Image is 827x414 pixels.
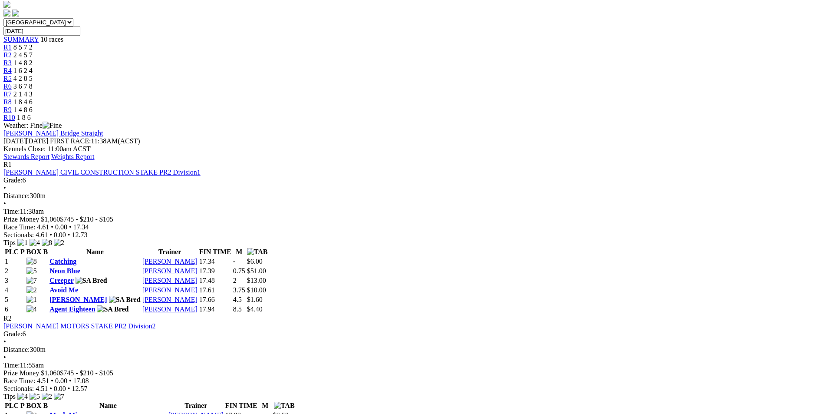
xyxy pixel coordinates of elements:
span: • [49,231,52,238]
a: R4 [3,67,12,74]
span: 17.34 [73,223,89,231]
span: $13.00 [247,277,266,284]
span: Grade: [3,176,23,184]
text: 3.75 [233,286,245,294]
span: $6.00 [247,258,263,265]
span: R2 [3,315,12,322]
img: 8 [26,258,37,265]
input: Select date [3,26,80,36]
div: 300m [3,192,824,200]
div: 11:55am [3,361,824,369]
span: 17.08 [73,377,89,384]
span: $4.40 [247,305,263,313]
span: 0.00 [54,231,66,238]
img: 2 [42,393,52,401]
span: [DATE] [3,137,26,145]
a: [PERSON_NAME] [142,277,198,284]
th: Name [49,401,167,410]
img: 4 [30,239,40,247]
span: 1 4 8 6 [13,106,33,113]
span: PLC [5,248,19,255]
th: FIN TIME [225,401,258,410]
span: Time: [3,208,20,215]
a: Agent Eighteen [49,305,95,313]
span: R1 [3,161,12,168]
span: P [20,248,25,255]
a: [PERSON_NAME] [142,305,198,313]
span: [DATE] [3,137,48,145]
span: 0.00 [54,385,66,392]
span: 4.61 [37,223,49,231]
img: SA Bred [76,277,107,285]
span: PLC [5,402,19,409]
img: 1 [17,239,28,247]
a: R2 [3,51,12,59]
span: 3 6 7 8 [13,83,33,90]
span: 4.61 [36,231,48,238]
a: SUMMARY [3,36,39,43]
span: 4.51 [37,377,49,384]
span: • [68,385,70,392]
a: Catching [49,258,76,265]
a: [PERSON_NAME] [49,296,107,303]
div: Kennels Close: 11:00am ACST [3,145,824,153]
span: Tips [3,239,16,246]
span: 0.00 [55,377,67,384]
div: Prize Money $1,060 [3,215,824,223]
text: 2 [233,277,237,284]
span: 1 4 8 2 [13,59,33,66]
span: Grade: [3,330,23,338]
a: [PERSON_NAME] [142,286,198,294]
a: R3 [3,59,12,66]
td: 17.66 [199,295,232,304]
span: Sectionals: [3,231,34,238]
span: Distance: [3,346,30,353]
td: 17.48 [199,276,232,285]
span: 1 8 6 [17,114,31,121]
a: [PERSON_NAME] [142,296,198,303]
img: facebook.svg [3,10,10,17]
span: 1 6 2 4 [13,67,33,74]
a: [PERSON_NAME] MOTORS STAKE PR2 Division2 [3,322,155,330]
td: 1 [4,257,25,266]
td: 4 [4,286,25,295]
a: Weights Report [51,153,95,160]
th: Name [49,248,141,256]
span: • [3,200,6,207]
span: BOX [26,402,42,409]
a: R1 [3,43,12,51]
span: Race Time: [3,377,35,384]
span: • [69,377,72,384]
a: Avoid Me [49,286,78,294]
span: 12.57 [72,385,87,392]
th: FIN TIME [199,248,232,256]
td: 17.61 [199,286,232,295]
span: 12.73 [72,231,87,238]
img: twitter.svg [12,10,19,17]
a: R5 [3,75,12,82]
span: 4 2 8 5 [13,75,33,82]
img: 1 [26,296,37,304]
a: R9 [3,106,12,113]
td: 17.94 [199,305,232,314]
span: R8 [3,98,12,106]
span: $51.00 [247,267,266,275]
a: R7 [3,90,12,98]
img: TAB [274,402,295,410]
span: $10.00 [247,286,266,294]
span: • [3,184,6,192]
div: 300m [3,346,824,354]
td: 6 [4,305,25,314]
a: R10 [3,114,15,121]
td: 17.39 [199,267,232,275]
span: Distance: [3,192,30,199]
td: 5 [4,295,25,304]
th: M [233,248,246,256]
span: • [49,385,52,392]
